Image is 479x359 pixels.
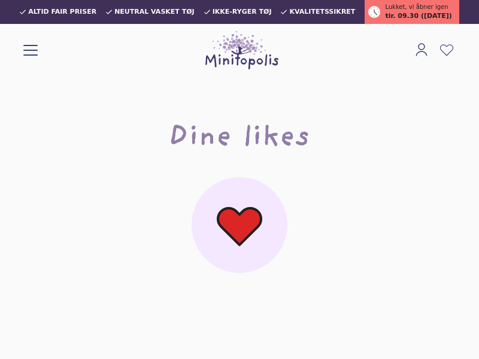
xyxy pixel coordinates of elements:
span: Altid fair priser [28,8,96,16]
span: Neutral vasket tøj [114,8,195,16]
span: Ikke-ryger tøj [213,8,272,16]
img: Minitopolis logo [205,31,278,69]
span: Lukket, vi åbner igen [385,2,448,11]
span: Kvalitetssikret [289,8,355,16]
span: tir. 09.30 ([DATE]) [385,11,451,22]
h1: Dine likes [169,120,310,158]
